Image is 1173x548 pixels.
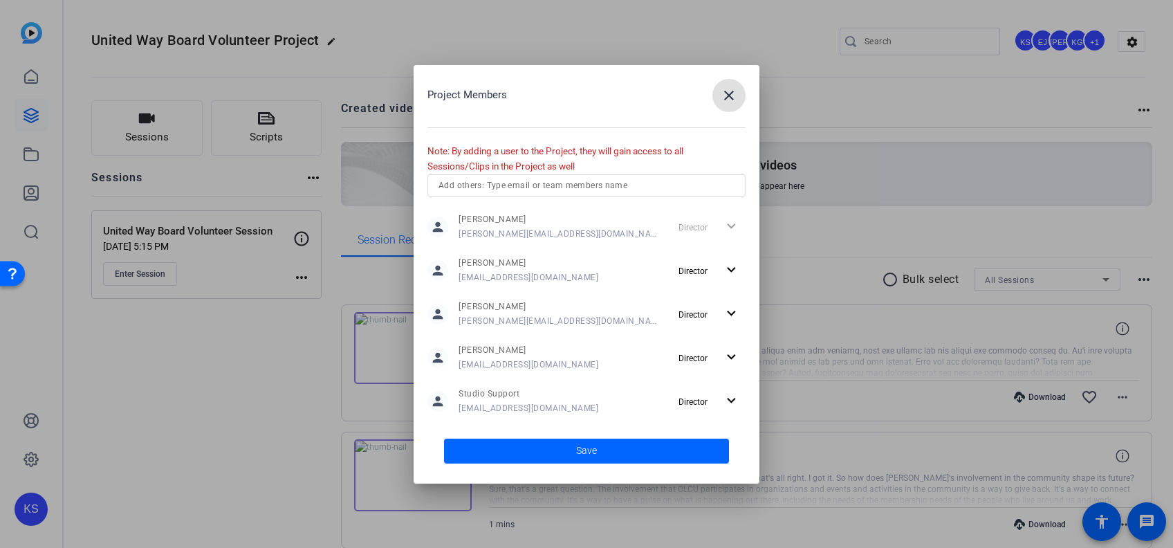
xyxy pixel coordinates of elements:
mat-icon: expand_more [723,392,740,410]
mat-icon: person [427,217,448,237]
mat-icon: expand_more [723,262,740,279]
span: [PERSON_NAME] [459,301,663,312]
button: Director [673,345,746,370]
mat-icon: person [427,260,448,281]
div: Project Members [427,79,746,112]
button: Director [673,302,746,327]
span: [PERSON_NAME][EMAIL_ADDRESS][DOMAIN_NAME] [459,316,663,327]
span: [EMAIL_ADDRESS][DOMAIN_NAME] [459,272,598,283]
span: [EMAIL_ADDRESS][DOMAIN_NAME] [459,359,598,370]
span: Director [678,310,708,320]
span: Director [678,266,708,276]
mat-icon: person [427,391,448,412]
span: Save [576,444,597,458]
mat-icon: close [721,87,737,104]
span: [PERSON_NAME] [459,257,598,268]
span: Note: By adding a user to the Project, they will gain access to all Sessions/Clips in the Project... [427,145,683,172]
span: [PERSON_NAME] [459,345,598,356]
input: Add others: Type email or team members name [438,177,735,194]
span: Director [678,397,708,407]
mat-icon: person [427,347,448,368]
mat-icon: expand_more [723,349,740,366]
button: Director [673,258,746,283]
mat-icon: person [427,304,448,325]
span: Director [678,354,708,363]
button: Save [444,439,729,464]
span: [PERSON_NAME] [459,214,663,225]
span: [EMAIL_ADDRESS][DOMAIN_NAME] [459,403,598,414]
span: Studio Support [459,388,598,399]
mat-icon: expand_more [723,305,740,322]
span: [PERSON_NAME][EMAIL_ADDRESS][DOMAIN_NAME] [459,228,663,239]
button: Director [673,389,746,414]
